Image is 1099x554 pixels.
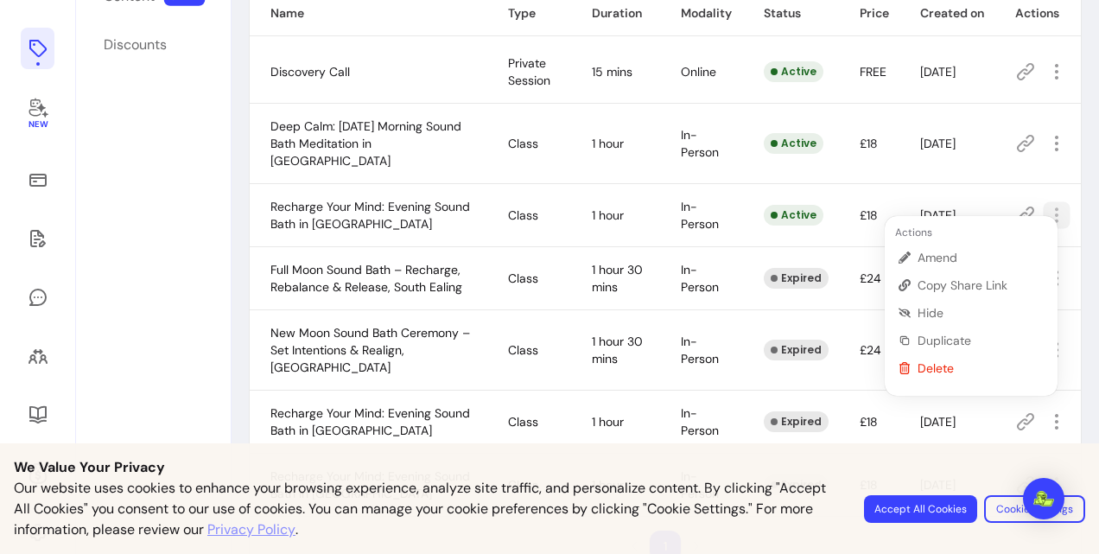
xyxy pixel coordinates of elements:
[21,335,54,377] a: Clients
[592,262,643,295] span: 1 hour 30 mins
[984,495,1085,523] button: Cookie Settings
[764,268,829,289] div: Expired
[508,271,538,286] span: Class
[918,332,1044,349] span: Duplicate
[270,118,461,169] span: Deep Calm: [DATE] Morning Sound Bath Meditation in [GEOGRAPHIC_DATA]
[1023,478,1064,519] div: Open Intercom Messenger
[270,199,470,232] span: Recharge Your Mind: Evening Sound Bath in [GEOGRAPHIC_DATA]
[592,64,632,80] span: 15 mins
[892,226,932,239] span: Actions
[920,64,956,80] span: [DATE]
[918,277,1044,294] span: Copy Share Link
[21,218,54,259] a: Waivers
[508,207,538,223] span: Class
[681,405,719,438] span: In-Person
[508,342,538,358] span: Class
[21,394,54,436] a: Resources
[592,136,624,151] span: 1 hour
[508,55,550,88] span: Private Session
[270,325,470,375] span: New Moon Sound Bath Ceremony – Set Intentions & Realign, [GEOGRAPHIC_DATA]
[918,249,1044,266] span: Amend
[860,64,886,80] span: FREE
[28,119,47,131] span: New
[920,136,956,151] span: [DATE]
[21,86,54,142] a: My Co-Founder
[93,24,213,66] a: Discounts
[21,159,54,201] a: Sales
[920,414,956,430] span: [DATE]
[207,519,295,540] a: Privacy Policy
[14,457,1085,478] p: We Value Your Privacy
[764,205,823,226] div: Active
[764,133,823,154] div: Active
[860,414,878,430] span: £18
[681,334,719,366] span: In-Person
[860,136,878,151] span: £18
[920,207,956,223] span: [DATE]
[14,478,843,540] p: Our website uses cookies to enhance your browsing experience, analyze site traffic, and personali...
[764,61,823,82] div: Active
[681,127,719,160] span: In-Person
[860,271,881,286] span: £24
[681,64,716,80] span: Online
[681,262,719,295] span: In-Person
[592,414,624,430] span: 1 hour
[864,495,977,523] button: Accept All Cookies
[918,304,1044,322] span: Hide
[681,199,719,232] span: In-Person
[860,207,878,223] span: £18
[270,405,470,438] span: Recharge Your Mind: Evening Sound Bath in [GEOGRAPHIC_DATA]
[270,64,350,80] span: Discovery Call
[21,28,54,69] a: Offerings
[508,136,538,151] span: Class
[764,340,829,360] div: Expired
[21,277,54,318] a: My Messages
[270,262,462,295] span: Full Moon Sound Bath – Recharge, Rebalance & Release, South Ealing
[592,207,624,223] span: 1 hour
[860,342,881,358] span: £24
[918,360,1044,377] span: Delete
[508,414,538,430] span: Class
[592,334,643,366] span: 1 hour 30 mins
[764,411,829,432] div: Expired
[104,35,167,55] div: Discounts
